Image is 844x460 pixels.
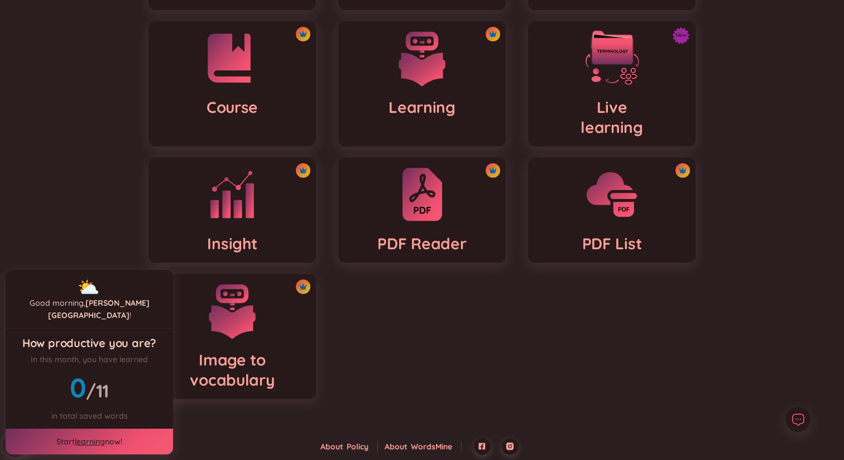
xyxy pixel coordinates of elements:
div: ! [15,297,164,321]
span: 0 [70,371,86,404]
div: Start now! [6,429,173,454]
img: crown icon [679,167,687,174]
a: NewLivelearning [517,21,707,146]
span: Good morning , [30,298,85,308]
img: crown icon [299,167,307,174]
div: About [385,440,462,453]
h4: Course [207,97,258,117]
img: crown icon [299,30,307,38]
img: crown icon [489,30,497,38]
div: In this month, you have learned [15,353,164,366]
span: New [675,27,687,44]
a: crown iconCourse [137,21,327,146]
h4: Insight [207,234,257,254]
a: learning [75,437,105,447]
div: How productive you are? [15,335,164,351]
h4: Learning [389,97,455,117]
a: Policy [347,442,378,452]
h4: PDF List [582,234,642,254]
h4: Image to vocabulary [157,350,307,390]
img: crown icon [299,283,307,291]
a: crown iconImage to vocabulary [137,274,327,399]
div: About [320,440,378,453]
a: crown iconPDF Reader [327,158,517,263]
span: / [86,380,109,402]
a: [PERSON_NAME][GEOGRAPHIC_DATA] [48,298,150,320]
h4: PDF Reader [377,234,466,254]
span: 11 [96,380,109,402]
h4: Live learning [581,97,643,137]
a: WordsMine [411,442,462,452]
div: in total saved words [15,410,164,422]
a: crown iconPDF List [517,158,707,263]
img: crown icon [489,167,497,174]
a: crown iconInsight [137,158,327,263]
a: crown iconLearning [327,21,517,146]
